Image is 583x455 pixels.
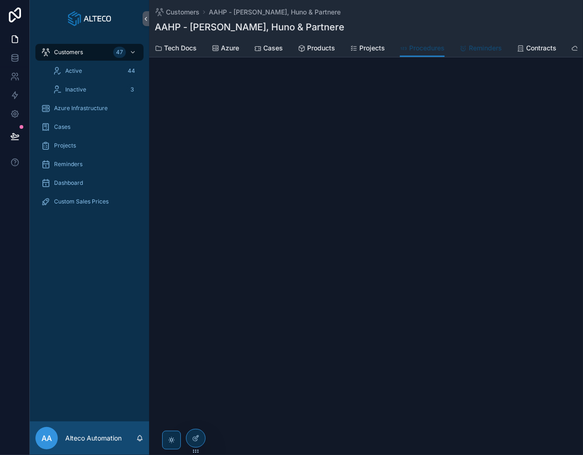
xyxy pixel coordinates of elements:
[35,193,144,210] a: Custom Sales Prices
[254,40,283,58] a: Cases
[65,86,86,93] span: Inactive
[65,434,122,443] p: Alteco Automation
[54,142,76,149] span: Projects
[164,43,197,53] span: Tech Docs
[35,137,144,154] a: Projects
[155,21,344,34] h1: AAHP - [PERSON_NAME], Huno & Partnere
[35,156,144,173] a: Reminders
[155,40,197,58] a: Tech Docs
[166,7,199,17] span: Customers
[127,84,138,95] div: 3
[30,37,149,222] div: scrollable content
[125,65,138,77] div: 44
[209,7,341,17] a: AAHP - [PERSON_NAME], Huno & Partnere
[155,7,199,17] a: Customers
[359,43,385,53] span: Projects
[307,43,335,53] span: Products
[54,179,83,187] span: Dashboard
[47,81,144,98] a: Inactive3
[35,119,144,135] a: Cases
[54,161,82,168] span: Reminders
[54,123,70,131] span: Cases
[212,40,239,58] a: Azure
[47,63,144,79] a: Active44
[526,43,556,53] span: Contracts
[298,40,335,58] a: Products
[469,43,502,53] span: Reminders
[350,40,385,58] a: Projects
[460,40,502,58] a: Reminders
[35,100,144,117] a: Azure Infrastructure
[409,43,445,53] span: Procedures
[41,433,52,444] span: AA
[65,67,82,75] span: Active
[263,43,283,53] span: Cases
[400,40,445,57] a: Procedures
[221,43,239,53] span: Azure
[54,198,109,205] span: Custom Sales Prices
[35,44,144,61] a: Customers47
[54,105,108,112] span: Azure Infrastructure
[517,40,556,58] a: Contracts
[54,49,83,56] span: Customers
[113,47,126,58] div: 47
[35,175,144,191] a: Dashboard
[68,11,111,26] img: App logo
